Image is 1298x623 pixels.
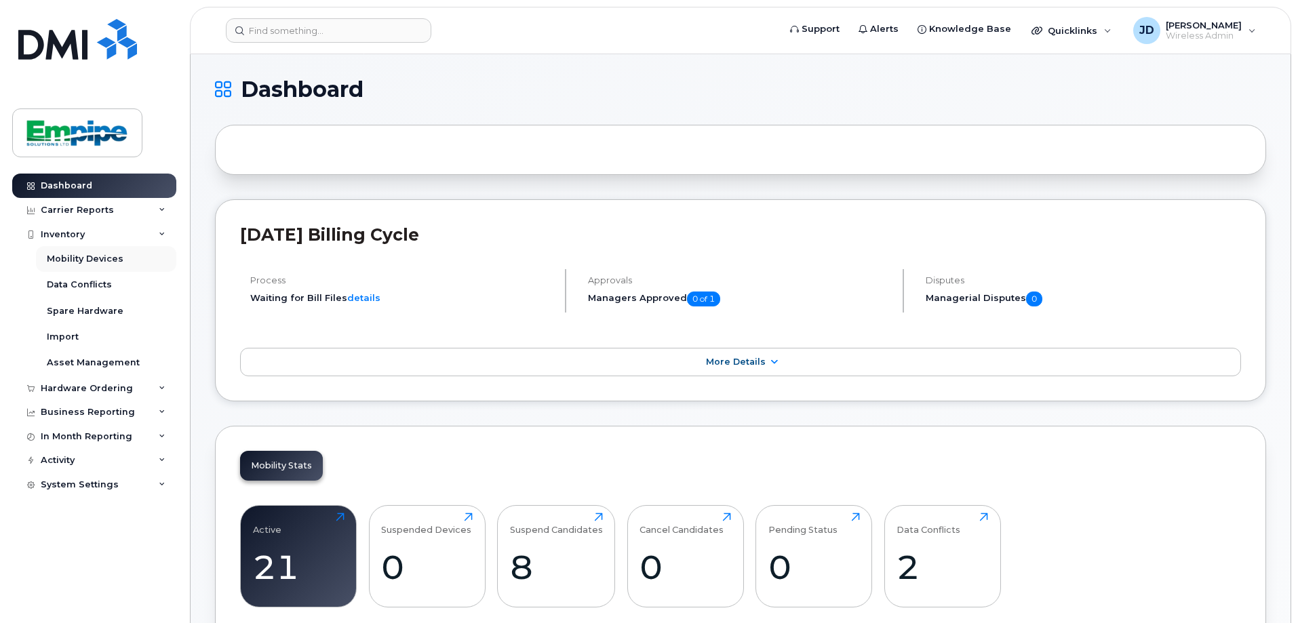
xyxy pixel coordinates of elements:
a: Active21 [253,513,345,599]
h5: Managerial Disputes [926,292,1241,306]
div: Suspend Candidates [510,513,603,535]
div: 2 [897,547,988,587]
div: Suspended Devices [381,513,471,535]
div: Cancel Candidates [640,513,724,535]
a: details [347,292,380,303]
span: 0 of 1 [687,292,720,306]
a: Data Conflicts2 [897,513,988,599]
h4: Process [250,275,553,285]
span: Dashboard [241,79,363,100]
h4: Disputes [926,275,1241,285]
a: Cancel Candidates0 [640,513,731,599]
h5: Managers Approved [588,292,891,306]
div: 0 [640,547,731,587]
a: Suspended Devices0 [381,513,473,599]
div: 0 [381,547,473,587]
span: More Details [706,357,766,367]
a: Pending Status0 [768,513,860,599]
a: Suspend Candidates8 [510,513,603,599]
div: 0 [768,547,860,587]
h4: Approvals [588,275,891,285]
div: Data Conflicts [897,513,960,535]
div: 21 [253,547,345,587]
div: 8 [510,547,603,587]
li: Waiting for Bill Files [250,292,553,304]
h2: [DATE] Billing Cycle [240,224,1241,245]
span: 0 [1026,292,1042,306]
div: Active [253,513,281,535]
div: Pending Status [768,513,838,535]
